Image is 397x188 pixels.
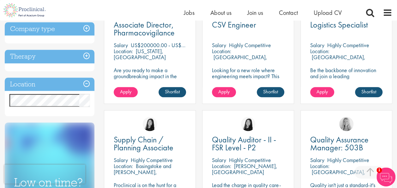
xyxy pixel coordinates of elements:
[143,117,157,131] img: Numhom Sudsok
[114,21,186,37] a: Associate Director, Pharmacovigilance
[310,136,382,152] a: Quality Assurance Manager: 503B
[212,162,277,176] p: [PERSON_NAME], [GEOGRAPHIC_DATA]
[218,88,230,95] span: Apply
[241,117,255,131] img: Numhom Sudsok
[310,21,382,29] a: Logistics Specialist
[212,87,236,97] a: Apply
[310,87,334,97] a: Apply
[212,134,276,153] span: Quality Auditor - II - FSR Level - P2
[212,136,284,152] a: Quality Auditor - II - FSR Level - P2
[376,167,382,173] span: 1
[4,165,85,184] iframe: reCAPTCHA
[310,134,369,153] span: Quality Assurance Manager: 503B
[247,9,263,17] a: Join us
[212,67,284,91] p: Looking for a new role where engineering meets impact? This CSV Engineer role is calling your name!
[159,87,186,97] a: Shortlist
[212,47,231,55] span: Location:
[114,162,133,170] span: Location:
[310,19,368,30] span: Logistics Specialist
[310,156,324,164] span: Salary
[114,67,186,103] p: Are you ready to make a groundbreaking impact in the world of biotechnology? Join a growing compa...
[114,47,166,61] p: [US_STATE], [GEOGRAPHIC_DATA]
[376,167,395,186] img: Chatbot
[114,134,173,153] span: Supply Chain / Planning Associate
[229,41,271,49] p: Highly Competitive
[212,21,284,29] a: CSV Engineer
[355,87,382,97] a: Shortlist
[131,156,173,164] p: Highly Competitive
[120,88,131,95] span: Apply
[212,19,256,30] span: CSV Engineer
[212,162,231,170] span: Location:
[229,156,271,164] p: Highly Competitive
[114,41,128,49] span: Salary
[114,87,138,97] a: Apply
[327,156,369,164] p: Highly Competitive
[314,9,342,17] a: Upload CV
[114,162,171,182] p: Basingstoke and [PERSON_NAME], [GEOGRAPHIC_DATA]
[327,41,369,49] p: Highly Competitive
[279,9,298,17] a: Contact
[114,136,186,152] a: Supply Chain / Planning Associate
[212,53,267,67] p: [GEOGRAPHIC_DATA], [GEOGRAPHIC_DATA]
[310,67,382,97] p: Be the backbone of innovation and join a leading pharmaceutical company to help keep life-changin...
[5,78,94,91] h3: Location
[310,53,365,67] p: [GEOGRAPHIC_DATA], [GEOGRAPHIC_DATA]
[310,168,365,182] p: [GEOGRAPHIC_DATA], [GEOGRAPHIC_DATA]
[212,41,226,49] span: Salary
[257,87,284,97] a: Shortlist
[316,88,328,95] span: Apply
[310,162,329,170] span: Location:
[114,47,133,55] span: Location:
[5,22,94,36] h3: Company type
[114,19,175,38] span: Associate Director, Pharmacovigilance
[339,117,353,131] img: Shannon Briggs
[5,50,94,63] h3: Therapy
[114,156,128,164] span: Salary
[310,41,324,49] span: Salary
[210,9,232,17] a: About us
[212,156,226,164] span: Salary
[310,47,329,55] span: Location:
[184,9,195,17] a: Jobs
[131,41,232,49] p: US$200000.00 - US$250000.00 per annum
